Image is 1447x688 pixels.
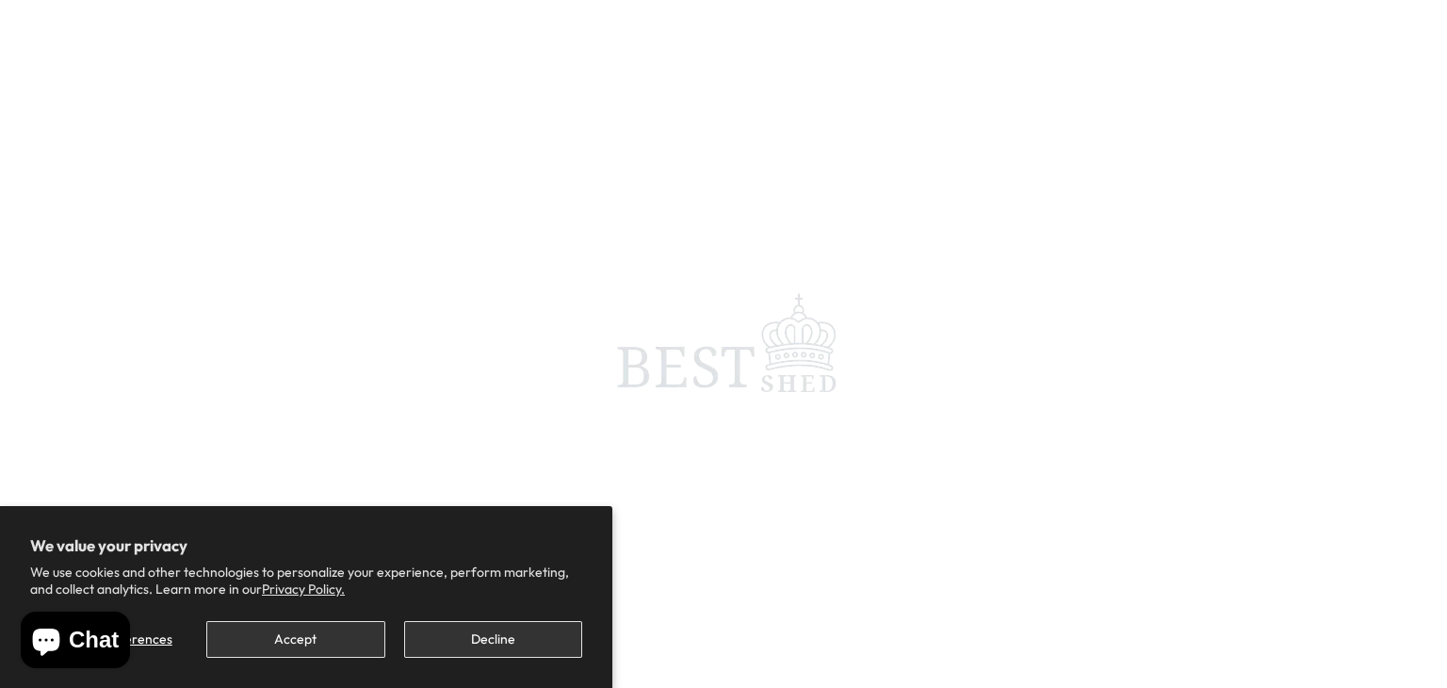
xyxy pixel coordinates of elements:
[206,621,384,658] button: Accept
[15,612,136,673] inbox-online-store-chat: Shopify online store chat
[404,621,582,658] button: Decline
[30,536,582,555] h2: We value your privacy
[262,581,345,598] a: Privacy Policy.
[30,564,582,598] p: We use cookies and other technologies to personalize your experience, perform marketing, and coll...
